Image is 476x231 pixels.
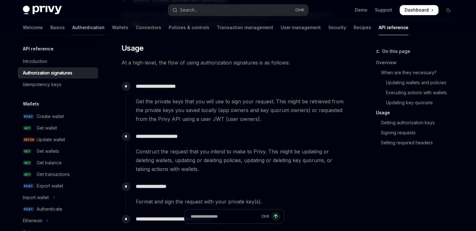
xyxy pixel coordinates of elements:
a: GETGet balance [18,157,98,168]
a: When are they necessary? [376,68,458,78]
a: Transaction management [217,20,273,35]
a: Idempotency keys [18,79,98,90]
div: Create wallet [37,113,64,120]
span: At a high-level, the flow of using authorization signatures is as follows: [121,58,347,67]
button: Toggle Import wallet section [18,192,98,203]
div: Import wallet [23,194,49,201]
a: POSTExport wallet [18,180,98,192]
div: Authorization signatures [23,69,72,77]
input: Ask a question... [191,209,259,223]
a: Updating wallets and policies [376,78,458,88]
img: dark logo [23,6,62,14]
a: Security [328,20,346,35]
a: Recipes [354,20,371,35]
a: Basics [50,20,65,35]
button: Toggle Ethereum section [18,215,98,226]
a: Support [375,7,392,13]
span: PATCH [23,137,35,142]
span: GET [23,149,32,154]
a: Wallets [112,20,128,35]
a: Signing requests [376,128,458,138]
a: Setting required headers [376,138,458,148]
a: Authentication [72,20,105,35]
div: Get wallet [37,124,57,132]
button: Open search [168,4,308,16]
span: GET [23,126,32,131]
a: PATCHUpdate wallet [18,134,98,145]
a: Updating key quorums [376,98,458,108]
a: POSTAuthenticate [18,203,98,215]
span: Dashboard [405,7,429,13]
a: Overview [376,58,458,68]
a: Getting authorization keys [376,118,458,128]
span: POST [23,184,34,188]
h5: API reference [23,45,54,53]
div: Update wallet [37,136,65,143]
span: Usage [121,43,144,53]
a: Policies & controls [169,20,209,35]
div: Authenticate [37,205,62,213]
span: POST [23,114,34,119]
a: GETGet wallets [18,146,98,157]
a: Executing actions with wallets [376,88,458,98]
span: POST [23,207,34,212]
a: GETGet transactions [18,169,98,180]
a: Demo [355,7,367,13]
span: Get the private keys that you will use to sign your request. This might be retrieved from the pri... [136,97,347,123]
a: Usage [376,108,458,118]
a: Welcome [23,20,43,35]
a: Dashboard [400,5,438,15]
div: Idempotency keys [23,81,61,88]
div: Get balance [37,159,62,167]
div: Get wallets [37,147,59,155]
span: GET [23,161,32,165]
a: API reference [379,20,408,35]
button: Toggle dark mode [443,5,453,15]
span: Ctrl K [295,8,305,13]
a: Introduction [18,56,98,67]
a: POSTCreate wallet [18,111,98,122]
a: Authorization signatures [18,67,98,79]
div: Format and sign the request with your private key(s). [136,197,347,206]
span: On this page [382,48,410,55]
div: Get transactions [37,171,70,178]
div: Introduction [23,58,47,65]
div: Search... [180,6,197,14]
div: Export wallet [37,182,63,190]
span: GET [23,172,32,177]
span: Construct the request that you intend to make to Privy. This might be updating or deleting wallet... [136,147,347,173]
a: GETGet wallet [18,122,98,134]
h5: Wallets [23,100,39,108]
a: User management [281,20,321,35]
a: Connectors [136,20,161,35]
div: Ethereum [23,217,42,224]
button: Send message [271,212,280,221]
